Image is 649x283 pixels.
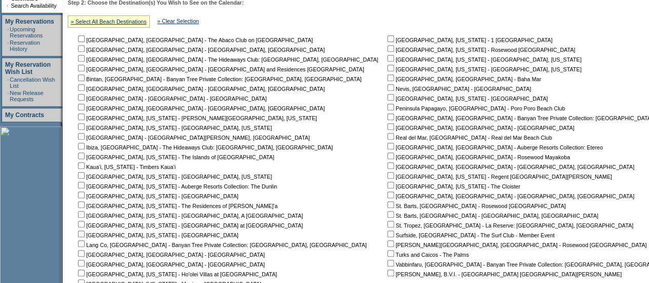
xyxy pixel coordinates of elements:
[76,86,325,92] nobr: [GEOGRAPHIC_DATA], [GEOGRAPHIC_DATA] - [GEOGRAPHIC_DATA], [GEOGRAPHIC_DATA]
[158,18,199,24] a: » Clear Selection
[7,77,9,89] td: ·
[385,222,633,229] nobr: St. Tropez, [GEOGRAPHIC_DATA] - La Reserve: [GEOGRAPHIC_DATA], [GEOGRAPHIC_DATA]
[76,37,313,43] nobr: [GEOGRAPHIC_DATA], [GEOGRAPHIC_DATA] - The Abaco Club on [GEOGRAPHIC_DATA]
[385,271,622,277] nobr: [PERSON_NAME], B.V.I. - [GEOGRAPHIC_DATA] [GEOGRAPHIC_DATA][PERSON_NAME]
[385,96,548,102] nobr: [GEOGRAPHIC_DATA], [US_STATE] - [GEOGRAPHIC_DATA]
[76,66,364,72] nobr: [GEOGRAPHIC_DATA], [GEOGRAPHIC_DATA] - [GEOGRAPHIC_DATA] and Residences [GEOGRAPHIC_DATA]
[76,76,362,82] nobr: Bintan, [GEOGRAPHIC_DATA] - Banyan Tree Private Collection: [GEOGRAPHIC_DATA], [GEOGRAPHIC_DATA]
[385,174,612,180] nobr: [GEOGRAPHIC_DATA], [US_STATE] - Regent [GEOGRAPHIC_DATA][PERSON_NAME]
[385,86,531,92] nobr: Nevis, [GEOGRAPHIC_DATA] - [GEOGRAPHIC_DATA]
[7,90,9,102] td: ·
[76,135,310,141] nobr: [GEOGRAPHIC_DATA] - [GEOGRAPHIC_DATA][PERSON_NAME], [GEOGRAPHIC_DATA]
[76,105,325,111] nobr: [GEOGRAPHIC_DATA], [GEOGRAPHIC_DATA] - [GEOGRAPHIC_DATA], [GEOGRAPHIC_DATA]
[10,90,43,102] a: New Release Requests
[76,222,303,229] nobr: [GEOGRAPHIC_DATA], [US_STATE] - [GEOGRAPHIC_DATA] at [GEOGRAPHIC_DATA]
[76,242,367,248] nobr: Lang Co, [GEOGRAPHIC_DATA] - Banyan Tree Private Collection: [GEOGRAPHIC_DATA], [GEOGRAPHIC_DATA]
[385,144,603,150] nobr: [GEOGRAPHIC_DATA], [GEOGRAPHIC_DATA] - Auberge Resorts Collection: Etereo
[385,213,598,219] nobr: St. Barts, [GEOGRAPHIC_DATA] - [GEOGRAPHIC_DATA], [GEOGRAPHIC_DATA]
[76,232,239,238] nobr: [GEOGRAPHIC_DATA], [US_STATE] - [GEOGRAPHIC_DATA]
[385,203,565,209] nobr: St. Barts, [GEOGRAPHIC_DATA] - Rosewood [GEOGRAPHIC_DATA]
[385,242,646,248] nobr: [PERSON_NAME][GEOGRAPHIC_DATA], [GEOGRAPHIC_DATA] - Rosewood [GEOGRAPHIC_DATA]
[76,261,265,268] nobr: [GEOGRAPHIC_DATA], [GEOGRAPHIC_DATA] - [GEOGRAPHIC_DATA]
[71,18,147,25] a: » Select All Beach Destinations
[385,47,575,53] nobr: [GEOGRAPHIC_DATA], [US_STATE] - Rosewood [GEOGRAPHIC_DATA]
[10,26,43,39] a: Upcoming Reservations
[5,18,54,25] a: My Reservations
[76,115,317,121] nobr: [GEOGRAPHIC_DATA], [US_STATE] - [PERSON_NAME][GEOGRAPHIC_DATA], [US_STATE]
[385,76,541,82] nobr: [GEOGRAPHIC_DATA], [GEOGRAPHIC_DATA] - Baha Mar
[76,252,265,258] nobr: [GEOGRAPHIC_DATA], [GEOGRAPHIC_DATA] - [GEOGRAPHIC_DATA]
[385,125,574,131] nobr: [GEOGRAPHIC_DATA], [GEOGRAPHIC_DATA] - [GEOGRAPHIC_DATA]
[385,135,552,141] nobr: Real del Mar, [GEOGRAPHIC_DATA] - Real del Mar Beach Club
[76,183,277,190] nobr: [GEOGRAPHIC_DATA], [US_STATE] - Auberge Resorts Collection: The Dunlin
[76,96,267,102] nobr: [GEOGRAPHIC_DATA] - [GEOGRAPHIC_DATA] - [GEOGRAPHIC_DATA]
[76,203,278,209] nobr: [GEOGRAPHIC_DATA], [US_STATE] - The Residences of [PERSON_NAME]'a
[385,56,581,63] nobr: [GEOGRAPHIC_DATA], [US_STATE] - [GEOGRAPHIC_DATA], [US_STATE]
[5,111,44,119] a: My Contracts
[385,105,565,111] nobr: Peninsula Papagayo, [GEOGRAPHIC_DATA] - Poro Poro Beach Club
[76,154,274,160] nobr: [GEOGRAPHIC_DATA], [US_STATE] - The Islands of [GEOGRAPHIC_DATA]
[7,40,9,52] td: ·
[10,40,40,52] a: Reservation History
[385,164,634,170] nobr: [GEOGRAPHIC_DATA], [GEOGRAPHIC_DATA] - [GEOGRAPHIC_DATA], [GEOGRAPHIC_DATA]
[385,154,570,160] nobr: [GEOGRAPHIC_DATA], [GEOGRAPHIC_DATA] - Rosewood Mayakoba
[10,77,55,89] a: Cancellation Wish List
[385,66,581,72] nobr: [GEOGRAPHIC_DATA], [US_STATE] - [GEOGRAPHIC_DATA], [US_STATE]
[385,183,520,190] nobr: [GEOGRAPHIC_DATA], [US_STATE] - The Cloister
[76,164,175,170] nobr: Kaua'i, [US_STATE] - Timbers Kaua'i
[385,252,469,258] nobr: Turks and Caicos - The Palms
[76,144,333,150] nobr: Ibiza, [GEOGRAPHIC_DATA] - The Hideaways Club: [GEOGRAPHIC_DATA], [GEOGRAPHIC_DATA]
[7,26,9,39] td: ·
[385,193,634,199] nobr: [GEOGRAPHIC_DATA], [GEOGRAPHIC_DATA] - [GEOGRAPHIC_DATA], [GEOGRAPHIC_DATA]
[76,174,272,180] nobr: [GEOGRAPHIC_DATA], [US_STATE] - [GEOGRAPHIC_DATA], [US_STATE]
[76,271,277,277] nobr: [GEOGRAPHIC_DATA], [US_STATE] - Ho'olei Villas at [GEOGRAPHIC_DATA]
[76,56,378,63] nobr: [GEOGRAPHIC_DATA], [GEOGRAPHIC_DATA] - The Hideaways Club: [GEOGRAPHIC_DATA], [GEOGRAPHIC_DATA]
[76,125,272,131] nobr: [GEOGRAPHIC_DATA], [US_STATE] - [GEOGRAPHIC_DATA], [US_STATE]
[5,61,51,76] a: My Reservation Wish List
[385,232,555,238] nobr: Surfside, [GEOGRAPHIC_DATA] - The Surf Club - Member Event
[76,193,239,199] nobr: [GEOGRAPHIC_DATA], [US_STATE] - [GEOGRAPHIC_DATA]
[76,47,325,53] nobr: [GEOGRAPHIC_DATA], [GEOGRAPHIC_DATA] - [GEOGRAPHIC_DATA], [GEOGRAPHIC_DATA]
[7,3,10,9] td: ·
[11,3,56,9] a: Search Availability
[385,37,553,43] nobr: [GEOGRAPHIC_DATA], [US_STATE] - 1 [GEOGRAPHIC_DATA]
[76,213,303,219] nobr: [GEOGRAPHIC_DATA], [US_STATE] - [GEOGRAPHIC_DATA], A [GEOGRAPHIC_DATA]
